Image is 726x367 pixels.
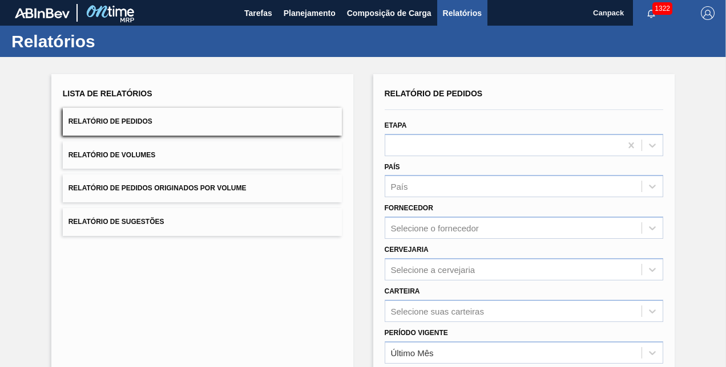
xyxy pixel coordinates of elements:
span: Lista de Relatórios [63,89,152,98]
div: Último Mês [391,348,434,357]
button: Relatório de Pedidos [63,108,342,136]
span: 1322 [652,2,672,15]
label: Cervejaria [385,246,429,254]
label: País [385,163,400,171]
span: Relatório de Pedidos Originados por Volume [68,184,247,192]
label: Etapa [385,121,407,129]
button: Relatório de Sugestões [63,208,342,236]
span: Composição de Carga [347,6,431,20]
label: Fornecedor [385,204,433,212]
span: Relatório de Volumes [68,151,155,159]
div: Selecione a cervejaria [391,264,475,274]
button: Notificações [633,5,669,21]
div: Selecione o fornecedor [391,223,479,233]
span: Planejamento [284,6,336,20]
span: Relatórios [443,6,482,20]
label: Período Vigente [385,329,448,337]
button: Relatório de Volumes [63,141,342,169]
span: Relatório de Sugestões [68,218,164,226]
label: Carteira [385,287,420,295]
div: País [391,182,408,191]
button: Relatório de Pedidos Originados por Volume [63,174,342,202]
h1: Relatórios [11,35,214,48]
span: Relatório de Pedidos [385,89,483,98]
img: Logout [701,6,715,20]
span: Tarefas [244,6,272,20]
div: Selecione suas carteiras [391,306,484,316]
img: TNhmsLtSVTkK8tSr43FrP2fwEKptu5GPRR3wAAAABJRU5ErkJggg== [15,8,70,18]
span: Relatório de Pedidos [68,117,152,125]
